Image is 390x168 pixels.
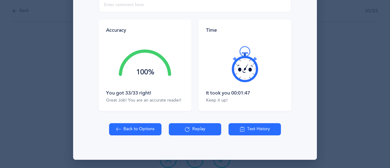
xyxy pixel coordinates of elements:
[106,90,184,96] div: You got 33/33 right!
[106,27,126,34] div: Accuracy
[206,98,284,104] div: Keep it up!
[229,123,281,135] button: Test History
[119,69,171,76] div: 100%
[109,123,161,135] button: Back to Options
[169,123,221,135] button: Replay
[206,27,284,34] div: Time
[206,90,284,96] div: It took you 00:01:47
[106,98,184,104] div: Great Job! You are an accurate reader!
